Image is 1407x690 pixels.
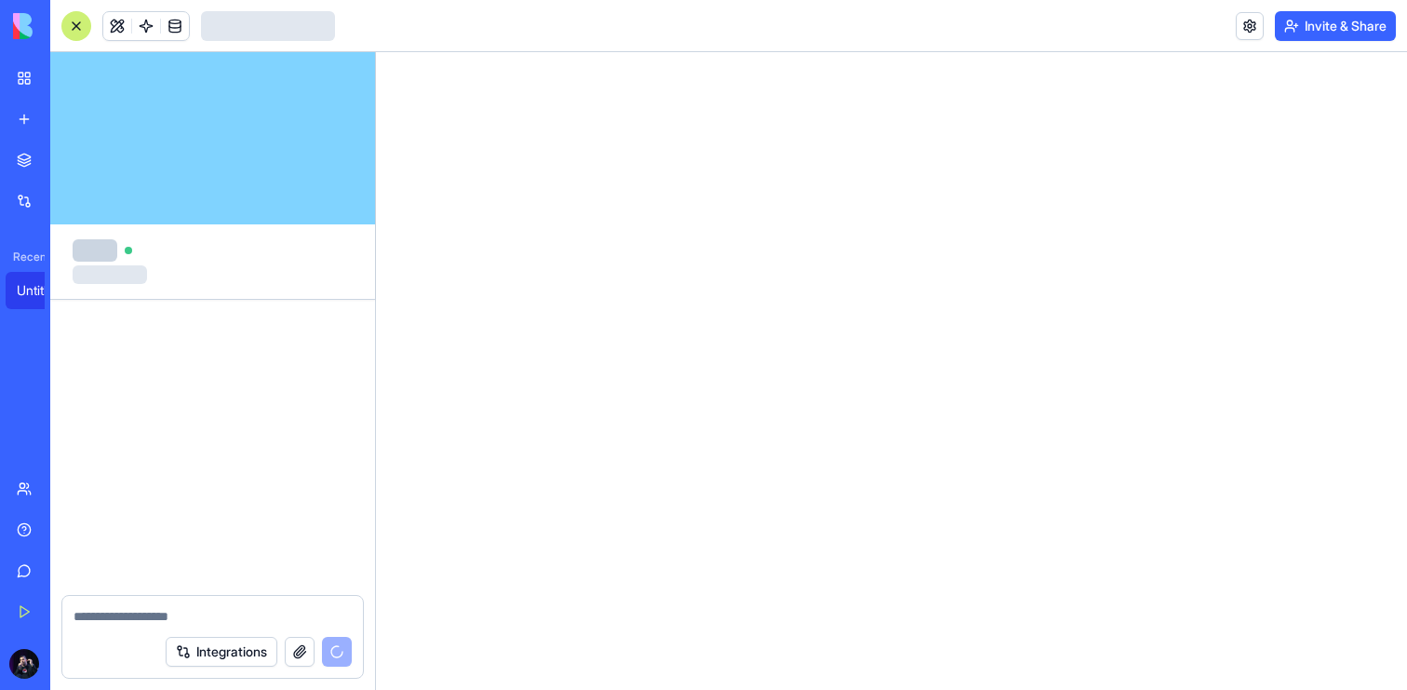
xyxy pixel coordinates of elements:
div: Untitled App [17,281,69,300]
button: Integrations [166,637,277,667]
img: ACg8ocJob1SlHdFOnR5GkbLZ7C5eTdgBI1pOBTjaHz3mEGQSX810SEU_=s96-c [9,649,39,679]
span: Recent [6,250,45,264]
a: Untitled App [6,272,80,309]
button: Invite & Share [1275,11,1396,41]
img: logo [13,13,128,39]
